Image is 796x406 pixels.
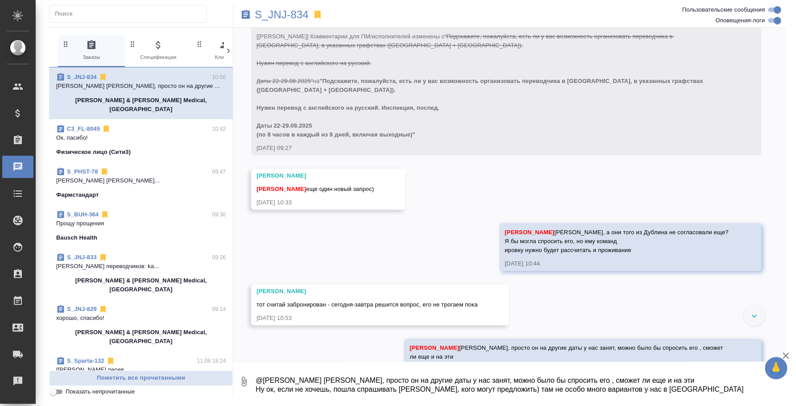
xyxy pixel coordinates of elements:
p: 10:56 [212,73,226,82]
div: [PERSON_NAME] [256,171,374,180]
span: Спецификации [128,40,188,62]
svg: Зажми и перетащи, чтобы поменять порядок вкладок [195,40,204,48]
p: 09:30 [212,210,226,219]
span: Заказы [62,40,121,62]
div: [PERSON_NAME] [256,287,478,296]
p: [PERSON_NAME] & [PERSON_NAME] Medical, [GEOGRAPHIC_DATA] [56,96,226,114]
div: S_Sparta-13211.08 18:24[[PERSON_NAME] перев...Спарта [49,351,233,394]
span: Пометить все прочитанными [54,373,228,383]
span: "Подскажите, пожалуйста, есть ли у вас возможность организовать переводчика в [GEOGRAPHIC_DATA], ... [256,33,674,84]
span: [PERSON_NAME], просто он на другие даты у нас занят, можно было бы спросить его , сможет ли еще и... [409,344,725,378]
p: 10:42 [212,124,226,133]
a: S_Sparta-132 [67,357,104,364]
div: S_PHST-7809:47[PERSON_NAME] [PERSON_NAME]...Фармстандарт [49,162,233,205]
svg: Отписаться [99,73,107,82]
svg: Зажми и перетащи, чтобы поменять порядок вкладок [62,40,70,48]
span: Оповещения-логи [715,16,765,25]
p: [PERSON_NAME] [PERSON_NAME], просто он на другие ... [56,82,226,91]
input: Поиск [55,8,206,20]
div: [DATE] 09:27 [256,144,730,153]
div: [DATE] 10:53 [256,314,478,323]
p: 09:47 [212,167,226,176]
span: [PERSON_NAME] [256,186,306,192]
div: [DATE] 10:44 [505,259,730,268]
div: S_JNJ-83309:26[PERSON_NAME] переводчиков: ka...[PERSON_NAME] & [PERSON_NAME] Medical, [GEOGRAPHIC... [49,248,233,299]
p: 09:26 [212,253,226,262]
span: Клиенты [195,40,255,62]
span: еще один новый запрос) [256,186,374,192]
span: [PERSON_NAME] [409,344,459,351]
div: S_JNJ-82909:14хорошо, спасибо![PERSON_NAME] & [PERSON_NAME] Medical, [GEOGRAPHIC_DATA] [49,299,233,351]
p: Ок, пасибо! [56,133,226,142]
span: Показать непрочитанные [66,387,135,396]
a: S_JNJ-833 [67,254,97,261]
svg: Отписаться [99,253,107,262]
p: [PERSON_NAME] & [PERSON_NAME] Medical, [GEOGRAPHIC_DATA] [56,328,226,346]
svg: Зажми и перетащи, чтобы поменять порядок вкладок [128,40,137,48]
a: S_JNJ-834 [67,74,97,80]
span: [[PERSON_NAME]] Комментарии для ПМ/исполнителей изменены с на [256,33,705,138]
p: 11.08 18:24 [197,356,226,365]
p: 09:14 [212,305,226,314]
p: Прощу прощения [56,219,226,228]
a: S_JNJ-834 [255,10,309,19]
span: Пользовательские сообщения [682,5,765,14]
button: Пометить все прочитанными [49,370,233,386]
p: Физическое лицо (Сити3) [56,148,131,157]
p: Фармстандарт [56,191,99,199]
div: S_BUH-36409:30Прощу прощенияBausch Health [49,205,233,248]
div: S_JNJ-83410:56[PERSON_NAME] [PERSON_NAME], просто он на другие ...[PERSON_NAME] & [PERSON_NAME] M... [49,67,233,119]
span: 🙏 [768,359,784,377]
a: C3_FL-8045 [67,125,100,132]
p: Bausch Health [56,233,97,242]
span: "Подскажите, пожалуйста, есть ли у вас возможность организовать переводчика в [GEOGRAPHIC_DATA], ... [256,78,705,138]
a: S_BUH-364 [67,211,99,218]
svg: Отписаться [99,305,107,314]
a: S_PHST-78 [67,168,98,175]
svg: Отписаться [106,356,115,365]
span: [PERSON_NAME], а они того из Дублина не согласовали еще? Я бы могла спросить его, но ему команд и... [505,229,730,253]
button: 🙏 [765,357,787,379]
p: [PERSON_NAME] переводчиков: ka... [56,262,226,271]
p: хорошо, спасибо! [56,314,226,323]
p: [PERSON_NAME] [PERSON_NAME]... [56,176,226,185]
svg: Отписаться [100,210,109,219]
div: [DATE] 10:33 [256,198,374,207]
span: тот считай забронирован - сегодня-завтра решится вопрос, его не трогаем пока [256,301,478,308]
p: [[PERSON_NAME] перев... [56,365,226,374]
a: S_JNJ-829 [67,306,97,312]
p: [PERSON_NAME] & [PERSON_NAME] Medical, [GEOGRAPHIC_DATA] [56,276,226,294]
svg: Отписаться [100,167,109,176]
svg: Отписаться [102,124,111,133]
span: [PERSON_NAME] [505,229,554,236]
div: C3_FL-804510:42Ок, пасибо!Физическое лицо (Сити3) [49,119,233,162]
